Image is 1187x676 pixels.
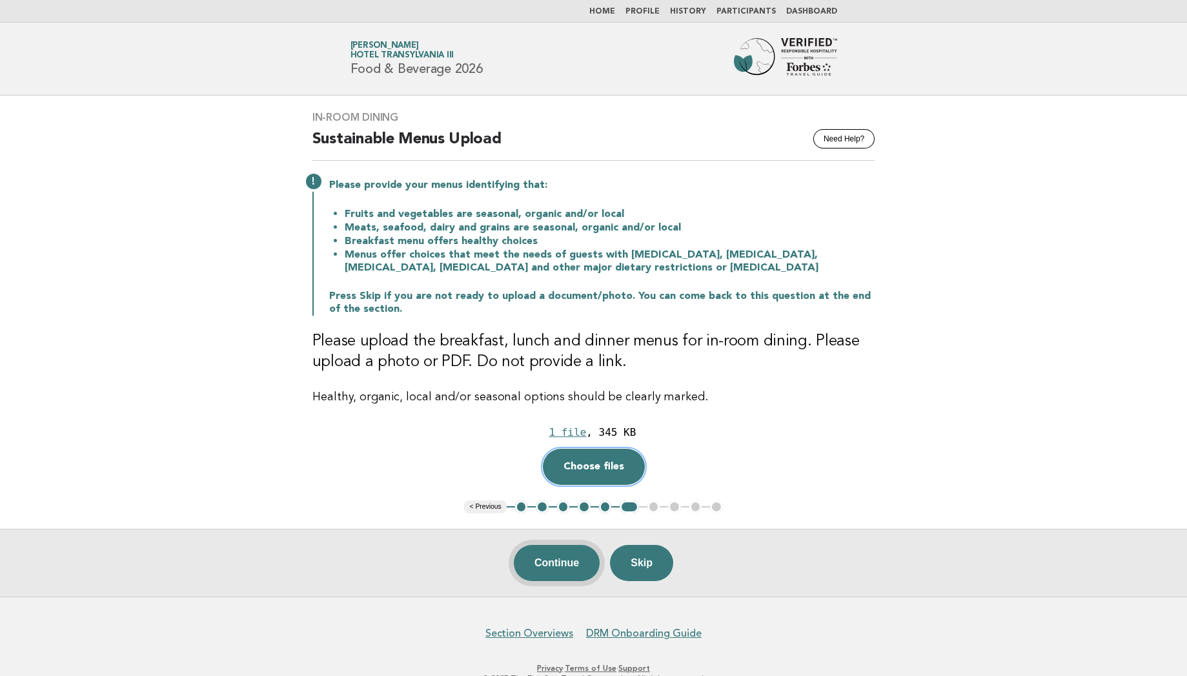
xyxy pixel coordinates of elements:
[813,129,875,149] button: Need Help?
[565,664,616,673] a: Terms of Use
[734,38,837,79] img: Forbes Travel Guide
[557,500,570,513] button: 3
[345,207,875,221] li: Fruits and vegetables are seasonal, organic and/or local
[329,179,875,192] p: Please provide your menus identifying that:
[329,290,875,316] p: Press Skip if you are not ready to upload a document/photo. You can come back to this question at...
[312,111,875,124] h3: In-Room Dining
[537,664,563,673] a: Privacy
[312,331,875,373] h3: Please upload the breakfast, lunch and dinner menus for in-room dining. Please upload a photo or ...
[350,41,454,59] a: [PERSON_NAME]Hotel Transylvania III
[716,8,776,15] a: Participants
[589,8,615,15] a: Home
[312,388,875,406] p: Healthy, organic, local and/or seasonal options should be clearly marked.
[345,234,875,248] li: Breakfast menu offers healthy choices
[345,221,875,234] li: Meats, seafood, dairy and grains are seasonal, organic and/or local
[199,663,989,673] p: · ·
[464,500,506,513] button: < Previous
[536,500,549,513] button: 2
[350,52,454,60] span: Hotel Transylvania III
[786,8,837,15] a: Dashboard
[586,426,636,438] div: , 345 KB
[345,248,875,274] li: Menus offer choices that meet the needs of guests with [MEDICAL_DATA], [MEDICAL_DATA], [MEDICAL_D...
[618,664,650,673] a: Support
[514,545,600,581] button: Continue
[578,500,591,513] button: 4
[543,449,645,485] button: Choose files
[586,627,702,640] a: DRM Onboarding Guide
[599,500,612,513] button: 5
[312,129,875,161] h2: Sustainable Menus Upload
[620,500,638,513] button: 6
[350,42,483,76] h1: Food & Beverage 2026
[485,627,573,640] a: Section Overviews
[610,545,673,581] button: Skip
[625,8,660,15] a: Profile
[549,426,586,438] div: 1 file
[515,500,528,513] button: 1
[670,8,706,15] a: History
